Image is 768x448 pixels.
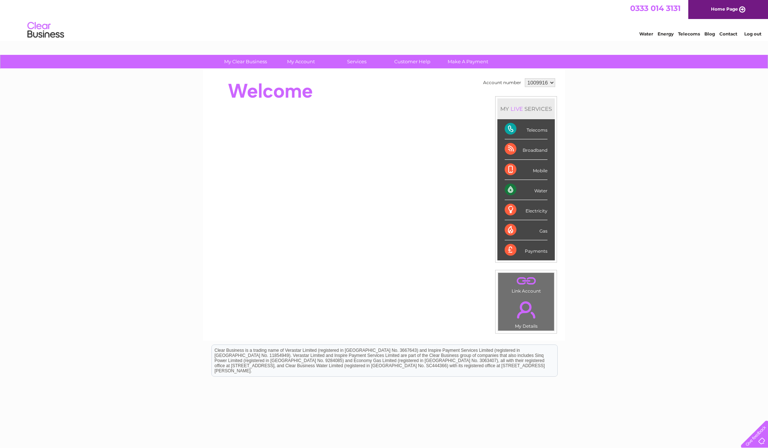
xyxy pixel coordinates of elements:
a: Blog [704,31,715,37]
a: Make A Payment [438,55,498,68]
a: Water [639,31,653,37]
a: Services [327,55,387,68]
div: Electricity [505,200,547,220]
td: Account number [481,76,523,89]
div: Clear Business is a trading name of Verastar Limited (registered in [GEOGRAPHIC_DATA] No. 3667643... [212,4,557,35]
div: Payments [505,240,547,260]
a: Contact [719,31,737,37]
div: Gas [505,220,547,240]
a: . [500,275,552,287]
div: Broadband [505,139,547,159]
div: Water [505,180,547,200]
img: logo.png [27,19,64,41]
div: Mobile [505,160,547,180]
a: My Account [271,55,331,68]
a: 0333 014 3131 [630,4,681,13]
td: My Details [498,295,554,331]
td: Link Account [498,272,554,295]
a: Log out [744,31,761,37]
a: Telecoms [678,31,700,37]
a: My Clear Business [215,55,276,68]
a: . [500,297,552,323]
a: Energy [658,31,674,37]
a: Customer Help [382,55,443,68]
div: Telecoms [505,119,547,139]
div: MY SERVICES [497,98,555,119]
div: LIVE [509,105,524,112]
